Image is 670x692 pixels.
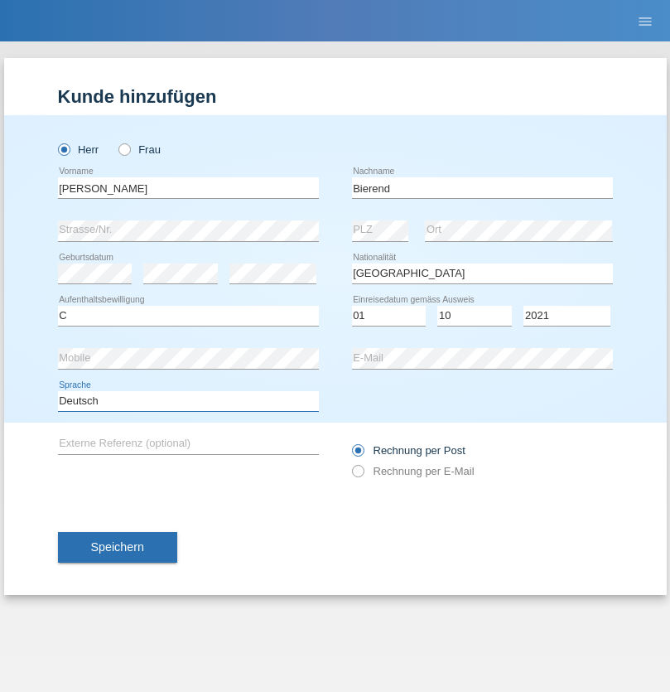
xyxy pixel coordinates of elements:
input: Frau [118,143,129,154]
span: Speichern [91,540,144,554]
label: Herr [58,143,99,156]
h1: Kunde hinzufügen [58,86,613,107]
input: Rechnung per E-Mail [352,465,363,486]
button: Speichern [58,532,177,564]
label: Rechnung per E-Mail [352,465,475,477]
a: menu [629,16,662,26]
input: Rechnung per Post [352,444,363,465]
input: Herr [58,143,69,154]
i: menu [637,13,653,30]
label: Frau [118,143,161,156]
label: Rechnung per Post [352,444,465,457]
